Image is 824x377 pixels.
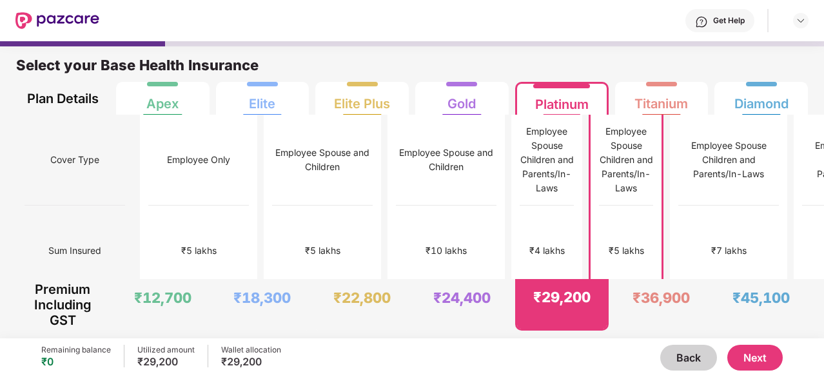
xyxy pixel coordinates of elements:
[711,244,747,258] div: ₹7 lakhs
[529,244,565,258] div: ₹4 lakhs
[137,345,195,355] div: Utilized amount
[25,279,101,331] div: Premium Including GST
[134,289,191,307] div: ₹12,700
[333,289,391,307] div: ₹22,800
[249,86,275,111] div: Elite
[634,86,688,111] div: Titanium
[146,86,179,111] div: Apex
[305,244,340,258] div: ₹5 lakhs
[221,345,281,355] div: Wallet allocation
[633,289,690,307] div: ₹36,900
[48,238,101,263] span: Sum Insured
[533,288,591,306] div: ₹29,200
[447,86,476,111] div: Gold
[221,355,281,368] div: ₹29,200
[181,244,217,258] div: ₹5 lakhs
[272,146,373,174] div: Employee Spouse and Children
[137,355,195,368] div: ₹29,200
[433,289,491,307] div: ₹24,400
[678,139,779,181] div: Employee Spouse Children and Parents/In-Laws
[41,345,111,355] div: Remaining balance
[599,124,653,195] div: Employee Spouse Children and Parents/In-Laws
[16,56,808,82] div: Select your Base Health Insurance
[713,15,745,26] div: Get Help
[660,345,717,371] button: Back
[41,355,111,368] div: ₹0
[167,153,230,167] div: Employee Only
[334,86,390,111] div: Elite Plus
[734,86,789,111] div: Diamond
[727,345,783,371] button: Next
[695,15,708,28] img: svg+xml;base64,PHN2ZyBpZD0iSGVscC0zMngzMiIgeG1sbnM9Imh0dHA6Ly93d3cudzMub3JnLzIwMDAvc3ZnIiB3aWR0aD...
[233,289,291,307] div: ₹18,300
[609,244,644,258] div: ₹5 lakhs
[396,146,496,174] div: Employee Spouse and Children
[535,86,589,112] div: Platinum
[796,15,806,26] img: svg+xml;base64,PHN2ZyBpZD0iRHJvcGRvd24tMzJ4MzIiIHhtbG5zPSJodHRwOi8vd3d3LnczLm9yZy8yMDAwL3N2ZyIgd2...
[50,148,99,172] span: Cover Type
[25,82,101,115] div: Plan Details
[426,244,467,258] div: ₹10 lakhs
[520,124,574,195] div: Employee Spouse Children and Parents/In-Laws
[15,12,99,29] img: New Pazcare Logo
[732,289,790,307] div: ₹45,100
